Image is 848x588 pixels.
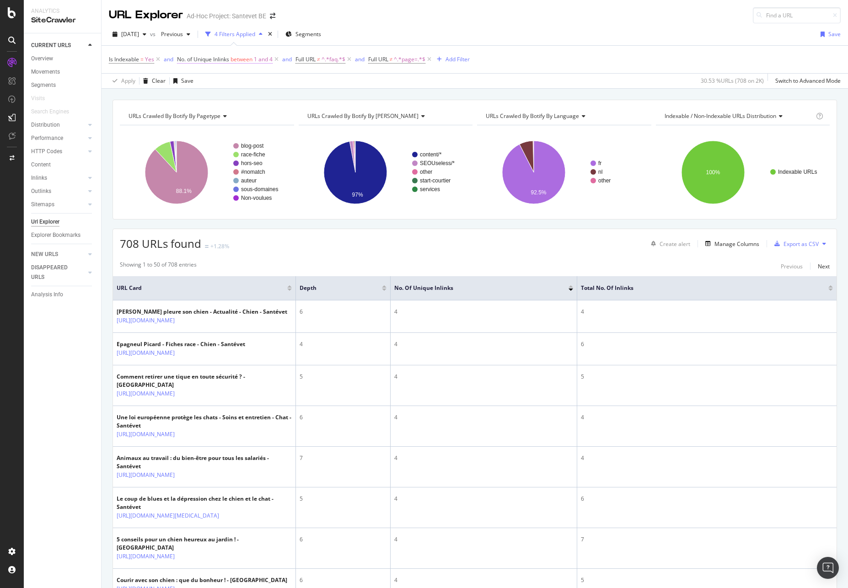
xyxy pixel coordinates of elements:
button: [DATE] [109,27,150,42]
h4: URLs Crawled By Botify By language [484,109,643,123]
button: and [164,55,173,64]
div: Inlinks [31,173,47,183]
text: fr [598,160,601,166]
div: 6 [581,495,833,503]
text: auteur [241,177,257,184]
span: 2025 Sep. 8th [121,30,139,38]
button: Export as CSV [771,236,819,251]
a: DISAPPEARED URLS [31,263,86,282]
a: Movements [31,67,95,77]
div: Animaux au travail : du bien-être pour tous les salariés - Santévet [117,454,292,470]
div: A chart. [120,133,292,212]
div: Switch to Advanced Mode [775,77,841,85]
button: Add Filter [433,54,470,65]
div: SiteCrawler [31,15,94,26]
a: Outlinks [31,187,86,196]
div: Une loi européenne protège les chats - Soins et entretien - Chat - Santévet [117,413,292,430]
h4: Indexable / Non-Indexable URLs Distribution [663,109,815,123]
a: Content [31,160,95,170]
div: Segments [31,80,56,90]
text: 100% [706,169,720,176]
button: Previous [781,261,803,272]
button: Apply [109,74,135,88]
span: URLs Crawled By Botify By pagetype [129,112,220,120]
button: Segments [282,27,325,42]
div: 4 [581,413,833,422]
div: 4 [394,576,573,584]
svg: A chart. [656,133,830,212]
a: Inlinks [31,173,86,183]
div: arrow-right-arrow-left [270,13,275,19]
span: 1 and 4 [254,53,273,66]
div: Export as CSV [784,240,819,248]
div: and [164,55,173,63]
button: and [355,55,365,64]
span: between [231,55,252,63]
text: blog-post [241,143,264,149]
div: 5 conseils pour un chien heureux au jardin ! - [GEOGRAPHIC_DATA] [117,535,292,552]
span: vs [150,30,157,38]
div: Create alert [660,240,690,248]
button: Clear [140,74,166,88]
div: 30.53 % URLs ( 708 on 2K ) [701,77,764,85]
div: 4 [394,373,573,381]
span: Indexable / Non-Indexable URLs distribution [665,112,776,120]
a: Distribution [31,120,86,130]
div: Save [181,77,193,85]
button: and [282,55,292,64]
div: 4 [394,413,573,422]
span: Yes [145,53,154,66]
div: 5 [581,576,833,584]
div: DISAPPEARED URLS [31,263,77,282]
div: Manage Columns [714,240,759,248]
div: Content [31,160,51,170]
text: start-courtier [420,177,451,184]
span: Is Indexable [109,55,139,63]
div: Save [828,30,841,38]
div: 7 [581,535,833,544]
text: nl [598,169,602,175]
text: Indexable URLs [778,169,817,175]
span: Full URL [368,55,388,63]
a: HTTP Codes [31,147,86,156]
div: +1.28% [210,242,229,250]
button: Switch to Advanced Mode [772,74,841,88]
div: 5 [581,373,833,381]
a: Performance [31,134,86,143]
a: [URL][DOMAIN_NAME][MEDICAL_DATA] [117,511,219,520]
div: Previous [781,262,803,270]
a: [URL][DOMAIN_NAME] [117,389,175,398]
div: and [282,55,292,63]
div: 6 [300,308,386,316]
button: Previous [157,27,194,42]
div: Distribution [31,120,60,130]
div: 4 [581,454,833,462]
div: Add Filter [445,55,470,63]
svg: A chart. [477,133,649,212]
span: Segments [295,30,321,38]
span: ≠ [390,55,393,63]
h4: URLs Crawled By Botify By santevet [306,109,465,123]
button: Next [818,261,830,272]
svg: A chart. [299,133,471,212]
h4: URLs Crawled By Botify By pagetype [127,109,286,123]
div: Showing 1 to 50 of 708 entries [120,261,197,272]
a: [URL][DOMAIN_NAME] [117,348,175,358]
span: URLs Crawled By Botify By [PERSON_NAME] [307,112,419,120]
a: [URL][DOMAIN_NAME] [117,430,175,439]
a: Sitemaps [31,200,86,209]
a: CURRENT URLS [31,41,86,50]
div: Analytics [31,7,94,15]
div: 5 [300,373,386,381]
a: [URL][DOMAIN_NAME] [117,552,175,561]
a: Segments [31,80,95,90]
div: 4 [394,340,573,348]
span: URL Card [117,284,285,292]
button: Create alert [647,236,690,251]
div: 4 [394,454,573,462]
input: Find a URL [753,7,841,23]
text: 97% [352,192,363,198]
button: Manage Columns [702,238,759,249]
